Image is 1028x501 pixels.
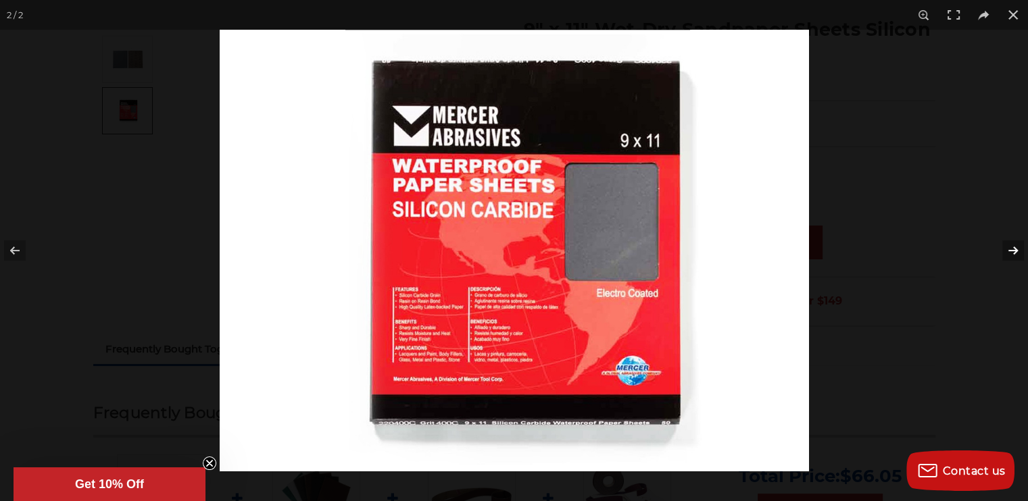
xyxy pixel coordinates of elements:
img: 9_x_11_Waterproof_Sheets_Box__08434.1570197450.jpg [220,30,809,471]
span: Contact us [943,465,1006,477]
button: Close teaser [203,456,216,470]
button: Contact us [906,450,1014,491]
div: Get 10% OffClose teaser [14,467,205,501]
button: Next (arrow right) [981,217,1028,284]
span: Get 10% Off [75,477,144,491]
